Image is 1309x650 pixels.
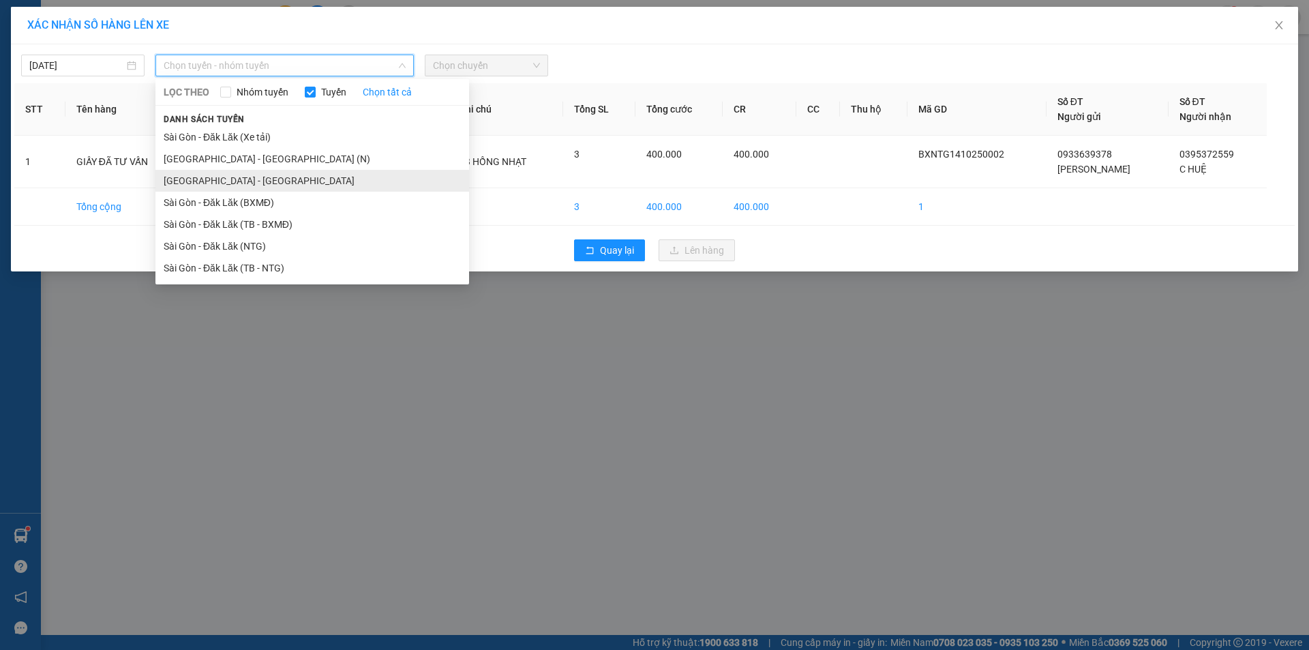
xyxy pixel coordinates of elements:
[65,188,185,226] td: Tổng cộng
[61,8,179,37] span: Gửi:
[155,126,469,148] li: Sài Gòn - Đăk Lăk (Xe tải)
[155,235,469,257] li: Sài Gòn - Đăk Lăk (NTG)
[796,83,840,136] th: CC
[61,40,164,51] span: A QUÝ - 0792025174
[27,18,169,31] span: XÁC NHẬN SỐ HÀNG LÊN XE
[14,136,65,188] td: 1
[155,192,469,213] li: Sài Gòn - Đăk Lăk (BXMĐ)
[600,243,634,258] span: Quay lại
[231,85,294,100] span: Nhóm tuyến
[1057,164,1130,175] span: [PERSON_NAME]
[398,61,406,70] span: down
[29,58,124,73] input: 14/10/2025
[65,136,185,188] td: GIẤY ĐÃ TƯ VẤN
[1057,149,1112,160] span: 0933639378
[635,83,722,136] th: Tổng cước
[723,188,796,226] td: 400.000
[574,149,580,160] span: 3
[1057,96,1083,107] span: Số ĐT
[585,246,595,256] span: rollback
[363,85,412,100] a: Chọn tất cả
[14,98,159,173] strong: Nhận:
[316,85,352,100] span: Tuyến
[155,113,253,125] span: Danh sách tuyến
[155,213,469,235] li: Sài Gòn - Đăk Lăk (TB - BXMĐ)
[907,83,1046,136] th: Mã GD
[61,66,199,90] span: 46138_mykhanhtb.tienoanh - In:
[80,78,160,90] span: 18:38:16 [DATE]
[155,257,469,279] li: Sài Gòn - Đăk Lăk (TB - NTG)
[61,8,179,37] span: Kho 47 - Bến Xe Ngã Tư Ga
[840,83,907,136] th: Thu hộ
[14,83,65,136] th: STT
[723,83,796,136] th: CR
[155,170,469,192] li: [GEOGRAPHIC_DATA] - [GEOGRAPHIC_DATA]
[1057,111,1101,122] span: Người gửi
[635,188,722,226] td: 400.000
[918,149,1004,160] span: BXNTG1410250002
[459,156,526,167] span: 3B HỒNG NHẠT
[659,239,735,261] button: uploadLên hàng
[646,149,682,160] span: 400.000
[155,148,469,170] li: [GEOGRAPHIC_DATA] - [GEOGRAPHIC_DATA] (N)
[563,83,636,136] th: Tổng SL
[65,83,185,136] th: Tên hàng
[1179,96,1205,107] span: Số ĐT
[734,149,769,160] span: 400.000
[164,85,209,100] span: LỌC THEO
[164,55,406,76] span: Chọn tuyến - nhóm tuyến
[907,188,1046,226] td: 1
[563,188,636,226] td: 3
[61,54,199,90] span: BXNTG1410250011 -
[574,239,645,261] button: rollbackQuay lại
[433,55,540,76] span: Chọn chuyến
[448,83,563,136] th: Ghi chú
[1179,111,1231,122] span: Người nhận
[1179,164,1207,175] span: C HUỆ
[1274,20,1284,31] span: close
[1260,7,1298,45] button: Close
[1179,149,1234,160] span: 0395372559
